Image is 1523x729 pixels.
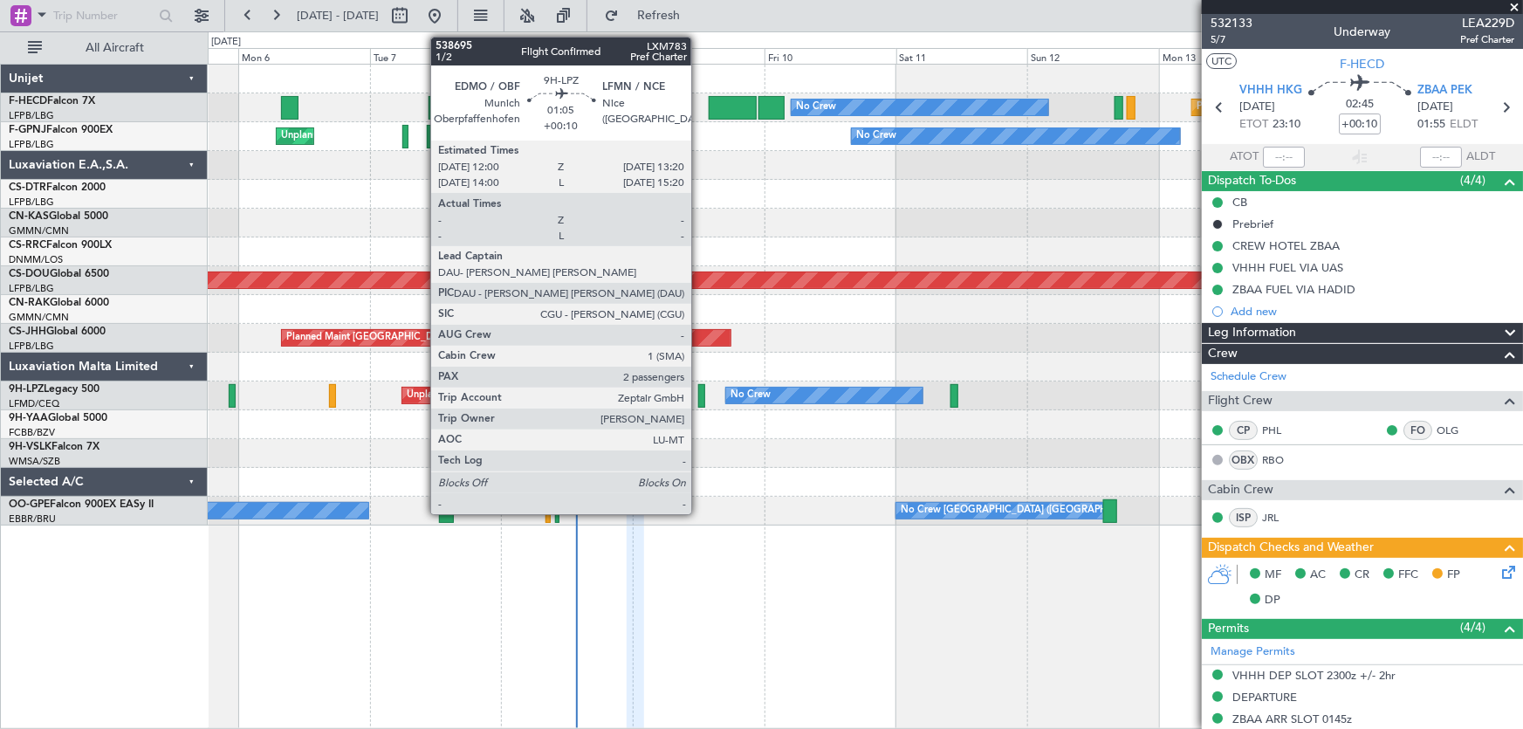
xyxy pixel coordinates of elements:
[9,282,54,295] a: LFPB/LBG
[9,298,109,308] a: CN-RAKGlobal 6000
[9,269,109,279] a: CS-DOUGlobal 6500
[901,498,1193,524] div: No Crew [GEOGRAPHIC_DATA] ([GEOGRAPHIC_DATA] National)
[9,182,46,193] span: CS-DTR
[1310,567,1326,584] span: AC
[1239,116,1268,134] span: ETOT
[1211,14,1252,32] span: 532133
[1239,99,1275,116] span: [DATE]
[1229,450,1258,470] div: OBX
[1262,452,1301,468] a: RBO
[370,48,502,64] div: Tue 7
[1262,423,1301,438] a: PHL
[856,123,896,149] div: No Crew
[9,413,107,423] a: 9H-YAAGlobal 5000
[9,224,69,237] a: GMMN/CMN
[1265,592,1280,609] span: DP
[9,327,106,337] a: CS-JHHGlobal 6000
[1466,148,1495,166] span: ALDT
[9,298,50,308] span: CN-RAK
[1208,391,1273,411] span: Flight Crew
[9,96,47,107] span: F-HECD
[1229,421,1258,440] div: CP
[9,413,48,423] span: 9H-YAA
[1334,24,1391,42] div: Underway
[1239,82,1302,100] span: VHHH HKG
[1417,116,1445,134] span: 01:55
[1398,567,1418,584] span: FFC
[9,327,46,337] span: CS-JHH
[1460,14,1514,32] span: LEA229D
[1232,260,1343,275] div: VHHH FUEL VIA UAS
[9,109,54,122] a: LFPB/LBG
[407,382,614,409] div: Unplanned Maint Nice ([GEOGRAPHIC_DATA])
[9,442,99,452] a: 9H-VSLKFalcon 7X
[1211,32,1252,47] span: 5/7
[1159,48,1291,64] div: Mon 13
[1232,195,1247,210] div: CB
[1437,423,1476,438] a: OLG
[281,123,568,149] div: Unplanned Maint [GEOGRAPHIC_DATA] ([GEOGRAPHIC_DATA])
[1447,567,1460,584] span: FP
[286,325,561,351] div: Planned Maint [GEOGRAPHIC_DATA] ([GEOGRAPHIC_DATA])
[1232,217,1273,231] div: Prebrief
[1273,116,1300,134] span: 23:10
[1208,480,1273,500] span: Cabin Crew
[596,2,701,30] button: Refresh
[9,125,113,135] a: F-GPNJFalcon 900EX
[9,397,59,410] a: LFMD/CEQ
[1417,99,1453,116] span: [DATE]
[1232,712,1352,726] div: ZBAA ARR SLOT 0145z
[1460,171,1485,189] span: (4/4)
[9,455,60,468] a: WMSA/SZB
[1230,148,1259,166] span: ATOT
[1208,619,1249,639] span: Permits
[1346,96,1374,113] span: 02:45
[9,384,44,395] span: 9H-LPZ
[731,382,771,409] div: No Crew
[297,8,379,24] span: [DATE] - [DATE]
[9,253,63,266] a: DNMM/LOS
[9,240,46,251] span: CS-RRC
[9,269,50,279] span: CS-DOU
[1206,53,1237,69] button: UTC
[1450,116,1478,134] span: ELDT
[896,48,1028,64] div: Sat 11
[1460,618,1485,636] span: (4/4)
[1262,510,1301,526] a: JRL
[796,94,836,120] div: No Crew
[684,238,865,265] div: Planned Maint Lagos ([PERSON_NAME])
[765,48,896,64] div: Fri 10
[53,3,154,29] input: Trip Number
[238,48,370,64] div: Mon 6
[9,125,46,135] span: F-GPNJ
[1460,32,1514,47] span: Pref Charter
[1232,668,1396,683] div: VHHH DEP SLOT 2300z +/- 2hr
[9,499,154,510] a: OO-GPEFalcon 900EX EASy II
[9,138,54,151] a: LFPB/LBG
[501,48,633,64] div: Wed 8
[9,240,112,251] a: CS-RRCFalcon 900LX
[1208,344,1238,364] span: Crew
[1208,323,1296,343] span: Leg Information
[1211,368,1286,386] a: Schedule Crew
[9,499,50,510] span: OO-GPE
[1027,48,1159,64] div: Sun 12
[211,35,241,50] div: [DATE]
[9,512,56,526] a: EBBR/BRU
[1231,304,1514,319] div: Add new
[9,340,54,353] a: LFPB/LBG
[9,211,108,222] a: CN-KASGlobal 5000
[1341,55,1385,73] span: F-HECD
[1355,567,1369,584] span: CR
[1232,238,1340,253] div: CREW HOTEL ZBAA
[1232,282,1355,297] div: ZBAA FUEL VIA HADID
[9,96,95,107] a: F-HECDFalcon 7X
[9,196,54,209] a: LFPB/LBG
[1211,643,1295,661] a: Manage Permits
[9,426,55,439] a: FCBB/BZV
[9,442,51,452] span: 9H-VSLK
[1208,171,1296,191] span: Dispatch To-Dos
[45,42,184,54] span: All Aircraft
[1417,82,1472,100] span: ZBAA PEK
[1197,94,1472,120] div: Planned Maint [GEOGRAPHIC_DATA] ([GEOGRAPHIC_DATA])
